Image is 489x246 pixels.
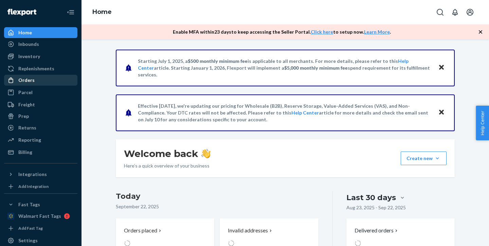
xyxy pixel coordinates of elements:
[4,235,77,246] a: Settings
[18,53,40,60] div: Inventory
[4,111,77,122] a: Prep
[284,65,348,71] span: $5,000 monthly minimum fee
[18,65,54,72] div: Replenishments
[18,101,35,108] div: Freight
[18,149,32,156] div: Billing
[4,135,77,145] a: Reporting
[4,39,77,50] a: Inbounds
[124,147,211,160] h1: Welcome back
[18,124,36,131] div: Returns
[448,5,462,19] button: Open notifications
[228,227,268,234] p: Invalid addresses
[124,162,211,169] p: Here’s a quick overview of your business
[116,191,319,202] h3: Today
[4,147,77,158] a: Billing
[4,75,77,86] a: Orders
[311,29,333,35] a: Click here
[18,41,39,48] div: Inbounds
[437,63,446,73] button: Close
[173,29,391,35] p: Enable MFA within 23 days to keep accessing the Seller Portal. to setup now. .
[4,211,77,222] a: Walmart Fast Tags
[346,204,406,211] p: Aug 23, 2025 - Sep 22, 2025
[18,77,35,84] div: Orders
[401,152,447,165] button: Create new
[138,58,432,78] p: Starting July 1, 2025, a is applicable to all merchants. For more details, please refer to this a...
[433,5,447,19] button: Open Search Box
[18,171,47,178] div: Integrations
[4,27,77,38] a: Home
[64,5,77,19] button: Close Navigation
[18,225,43,231] div: Add Fast Tag
[4,87,77,98] a: Parcel
[18,201,40,208] div: Fast Tags
[18,137,41,143] div: Reporting
[18,89,33,96] div: Parcel
[291,110,319,116] a: Help Center
[4,99,77,110] a: Freight
[18,29,32,36] div: Home
[18,113,29,120] div: Prep
[4,51,77,62] a: Inventory
[4,199,77,210] button: Fast Tags
[4,169,77,180] button: Integrations
[124,227,157,234] p: Orders placed
[4,63,77,74] a: Replenishments
[364,29,390,35] a: Learn More
[4,122,77,133] a: Returns
[4,182,77,191] a: Add Integration
[116,203,319,210] p: September 22, 2025
[18,183,49,189] div: Add Integration
[188,58,248,64] span: $500 monthly minimum fee
[4,224,77,232] a: Add Fast Tag
[463,5,477,19] button: Open account menu
[7,9,36,16] img: Flexport logo
[476,106,489,140] button: Help Center
[18,237,38,244] div: Settings
[92,8,112,16] a: Home
[355,227,399,234] button: Delivered orders
[346,192,396,203] div: Last 30 days
[201,149,211,158] img: hand-wave emoji
[87,2,117,22] ol: breadcrumbs
[18,213,61,219] div: Walmart Fast Tags
[138,103,432,123] p: Effective [DATE], we're updating our pricing for Wholesale (B2B), Reserve Storage, Value-Added Se...
[437,108,446,118] button: Close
